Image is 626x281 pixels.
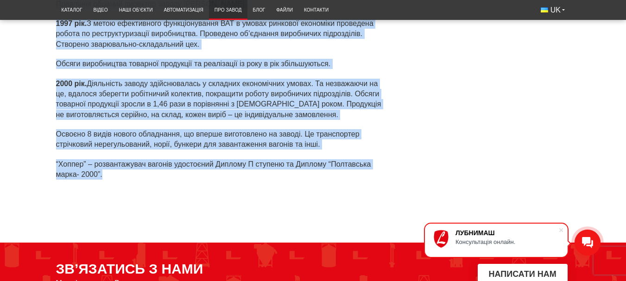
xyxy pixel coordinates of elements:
p: Діяльність заводу здійснювалась у складних економічних умовах. Та незважаючи на це, вдалося збере... [56,79,389,120]
span: ЗВ’ЯЗАТИСЬ З НАМИ [56,261,203,277]
strong: 1997 рік. [56,19,87,27]
strong: 2000 рік. [56,80,87,87]
a: Каталог [56,2,88,18]
p: З метою ефективного функціонування ВАТ в умовах ринкової економіки проведена робота по реструктур... [56,19,389,50]
p: Обсяги виробництва товарної продукції та реалізації із року в рік збільшуються. [56,59,389,69]
div: ЛУБНИМАШ [455,229,558,237]
a: Автоматизація [158,2,209,18]
a: Наші об’єкти [114,2,158,18]
p: “Хоппер” – розвантажувач вагонів удостоєний Диплому П ступеню та Диплому “Полтавська марка- 2000”. [56,159,389,180]
a: Файли [271,2,298,18]
a: Відео [88,2,113,18]
span: UK [550,5,561,15]
img: Українська [541,7,548,12]
a: Блог [247,2,271,18]
a: Контакти [298,2,334,18]
a: Про завод [209,2,247,18]
div: Консультація онлайн. [455,238,558,245]
button: UK [535,2,570,18]
p: Освоєно 8 видів нового обладнання, що вперше виготовлено на заводі. Це транспортер стрічковий нер... [56,129,389,150]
